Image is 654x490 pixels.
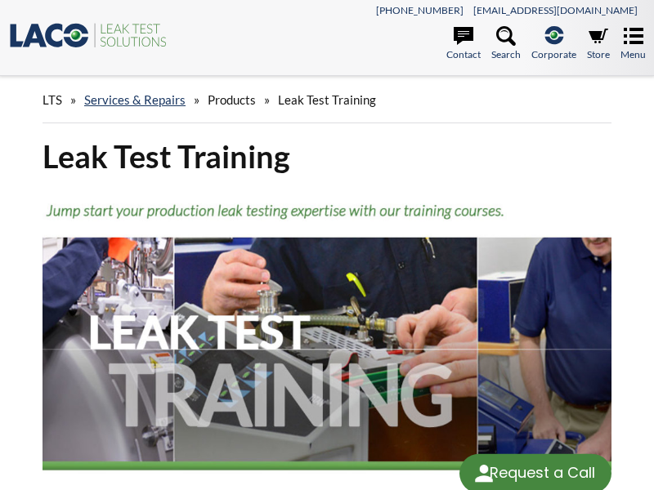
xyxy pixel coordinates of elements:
h1: Leak Test Training [43,136,611,176]
span: Products [208,92,256,107]
a: [PHONE_NUMBER] [376,4,464,16]
a: Services & Repairs [84,92,186,107]
span: LTS [43,92,62,107]
span: Corporate [531,47,576,62]
img: round button [471,461,497,487]
span: Leak Test Training [278,92,376,107]
a: Menu [620,26,646,62]
a: Search [491,26,521,62]
a: [EMAIL_ADDRESS][DOMAIN_NAME] [473,4,638,16]
div: » » » [43,77,611,123]
a: Store [587,26,610,62]
a: Contact [446,26,481,62]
